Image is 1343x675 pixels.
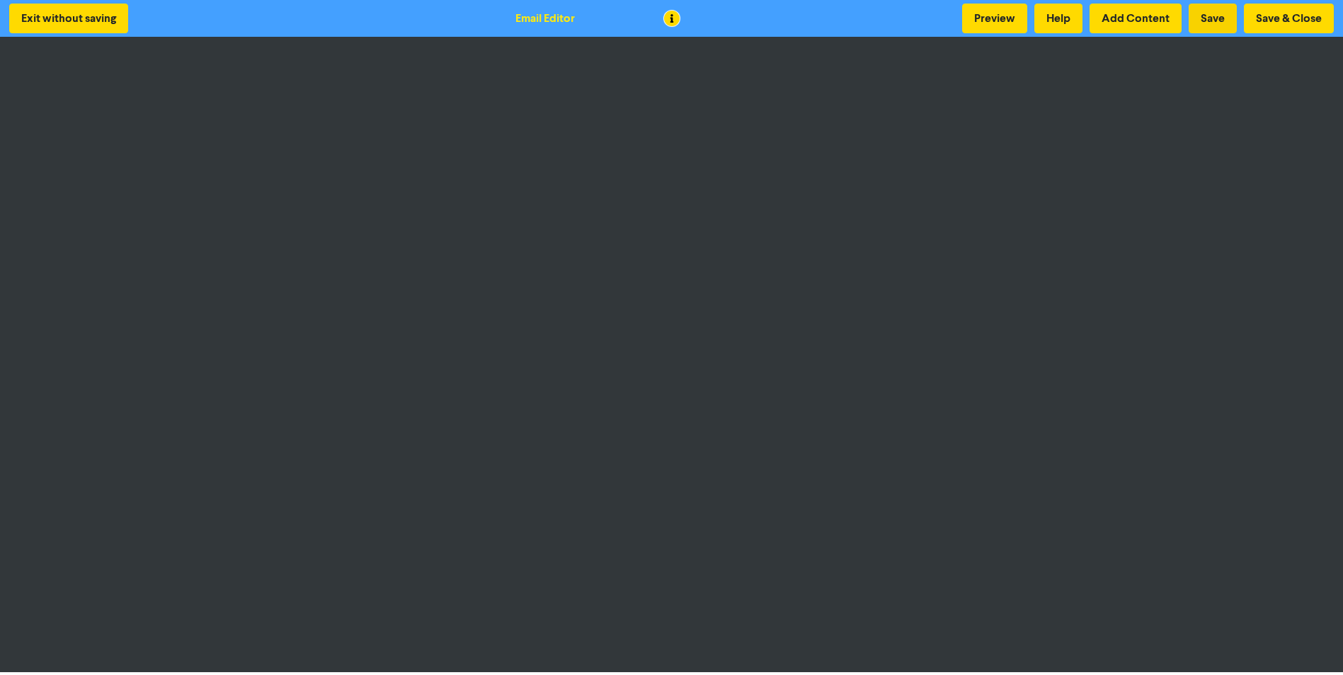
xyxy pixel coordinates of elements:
button: Exit without saving [9,4,128,33]
button: Add Content [1090,4,1182,33]
button: Save [1189,4,1237,33]
button: Help [1034,4,1082,33]
button: Save & Close [1244,4,1334,33]
button: Preview [962,4,1027,33]
div: Email Editor [515,10,575,27]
